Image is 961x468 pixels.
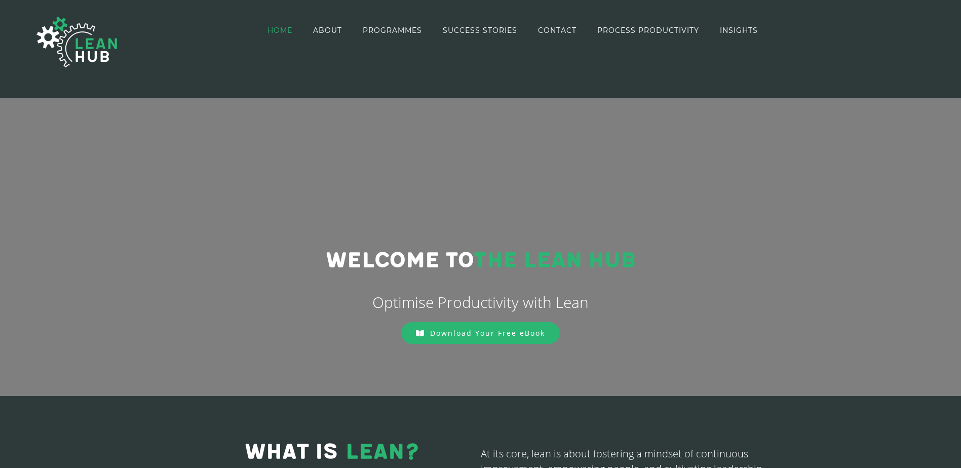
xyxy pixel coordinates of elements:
span: INSIGHTS [720,27,758,34]
a: HOME [267,1,292,59]
span: CONTACT [538,27,576,34]
span: PROGRAMMES [363,27,422,34]
span: Download Your Free eBook [430,328,545,338]
span: PROCESS PRODUCTIVITY [597,27,699,34]
a: SUCCESS STORIES [443,1,517,59]
span: THE LEAN HUB [474,248,635,274]
span: LEAN? [345,439,420,465]
span: SUCCESS STORIES [443,27,517,34]
a: PROGRAMMES [363,1,422,59]
a: ABOUT [313,1,342,59]
span: Welcome to [326,248,474,274]
a: PROCESS PRODUCTIVITY [597,1,699,59]
img: The Lean Hub | Optimising productivity with Lean Logo [26,6,128,78]
span: ABOUT [313,27,342,34]
span: Optimise Productivity with Lean [372,292,589,313]
a: CONTACT [538,1,576,59]
a: Download Your Free eBook [401,322,560,344]
span: WHAT IS [245,439,337,465]
nav: Main Menu [267,1,758,59]
a: INSIGHTS [720,1,758,59]
span: HOME [267,27,292,34]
